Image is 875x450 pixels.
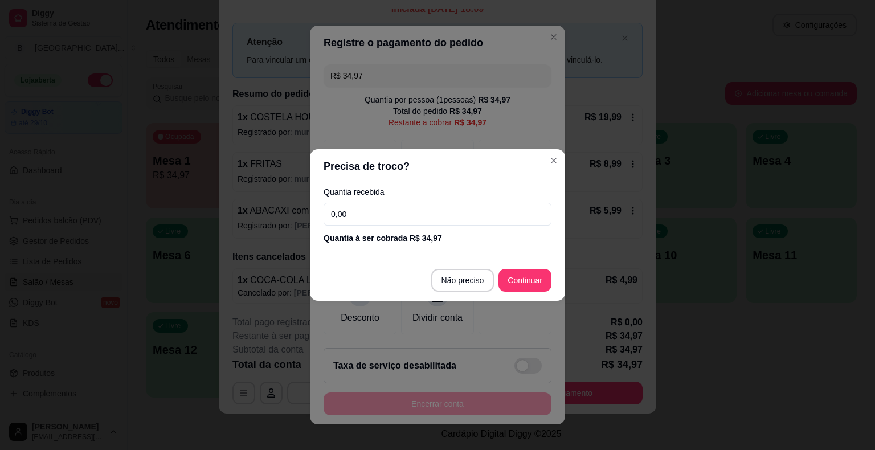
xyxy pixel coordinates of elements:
label: Quantia recebida [324,188,551,196]
div: Quantia à ser cobrada R$ 34,97 [324,232,551,244]
button: Close [545,152,563,170]
button: Continuar [498,269,551,292]
button: Não preciso [431,269,494,292]
header: Precisa de troco? [310,149,565,183]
